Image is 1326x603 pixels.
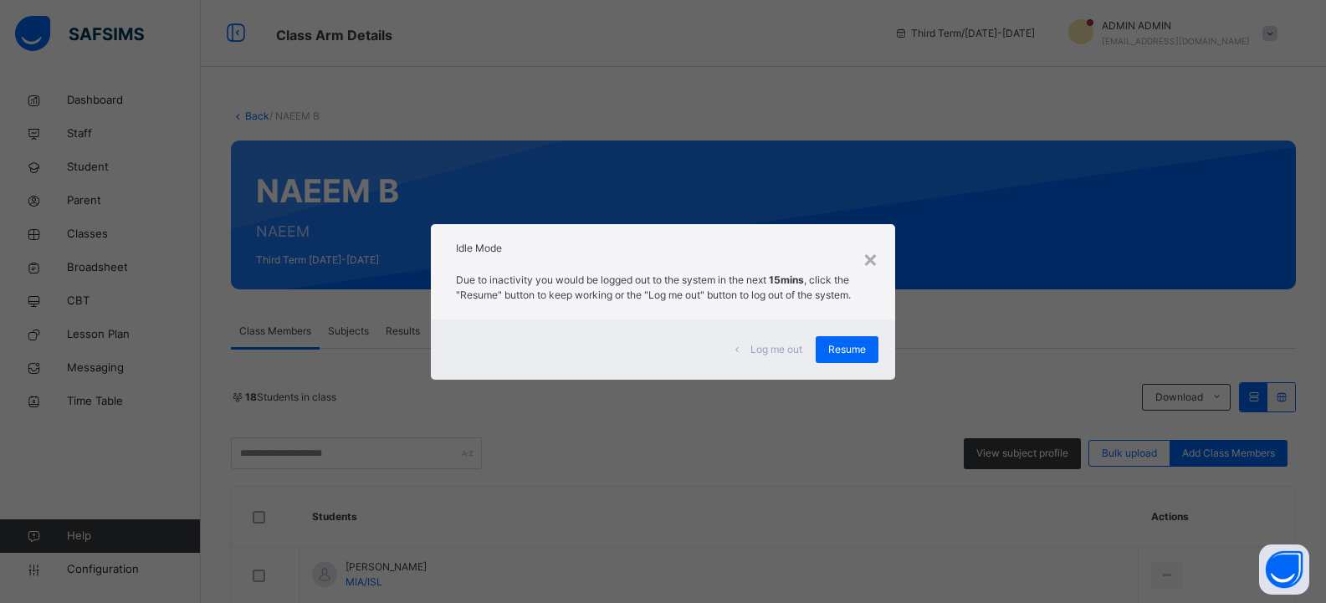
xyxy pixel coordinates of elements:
[769,273,804,286] strong: 15mins
[456,273,870,303] p: Due to inactivity you would be logged out to the system in the next , click the "Resume" button t...
[456,241,870,256] h2: Idle Mode
[863,241,878,276] div: ×
[1259,544,1309,595] button: Open asap
[828,342,866,357] span: Resume
[750,342,802,357] span: Log me out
